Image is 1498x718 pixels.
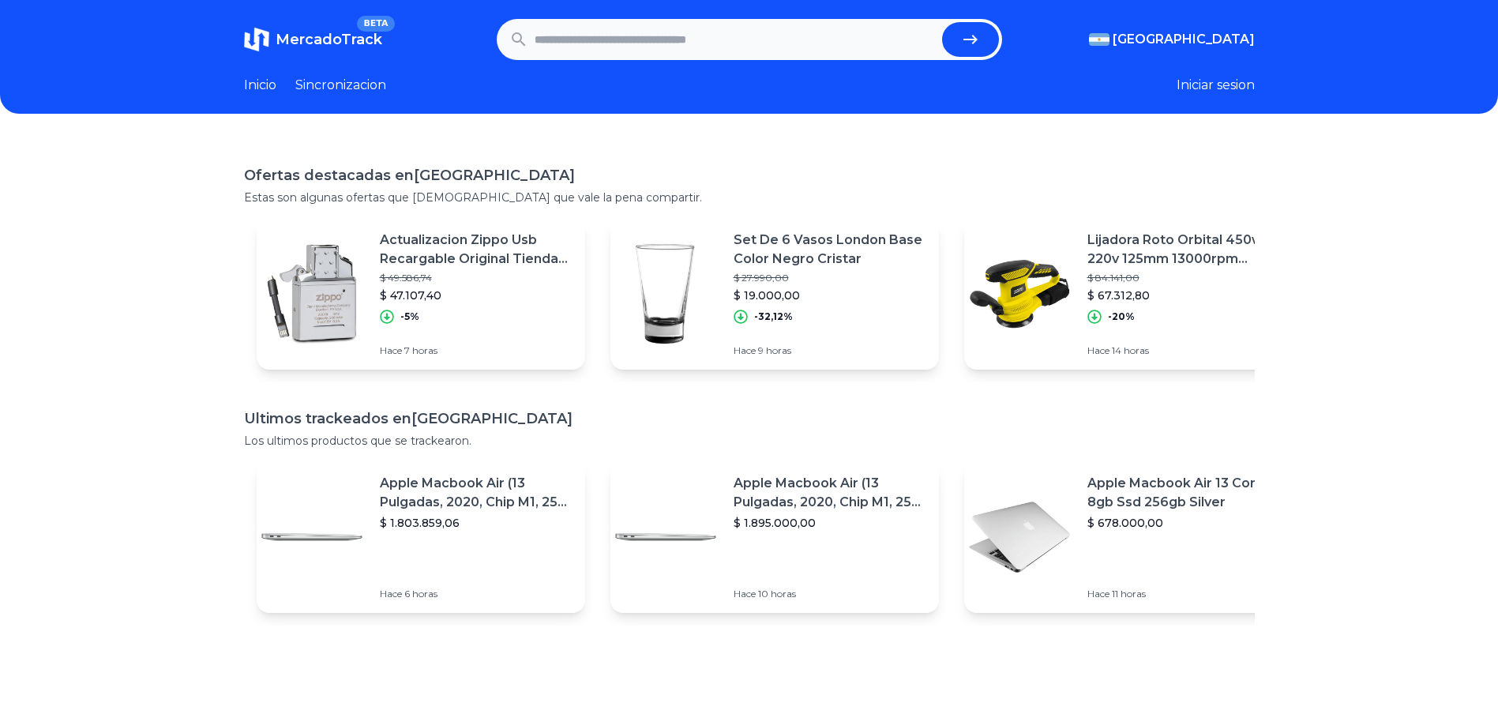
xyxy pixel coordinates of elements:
[257,239,367,349] img: Featured image
[734,272,926,284] p: $ 27.990,00
[244,408,1255,430] h1: Ultimos trackeados en [GEOGRAPHIC_DATA]
[1177,76,1255,95] button: Iniciar sesion
[244,433,1255,449] p: Los ultimos productos que se trackearon.
[380,231,573,269] p: Actualizacion Zippo Usb Recargable Original Tienda Oficial
[734,588,926,600] p: Hace 10 horas
[257,461,585,613] a: Featured imageApple Macbook Air (13 Pulgadas, 2020, Chip M1, 256 Gb De Ssd, 8 Gb De Ram) - Plata$...
[610,461,939,613] a: Featured imageApple Macbook Air (13 Pulgadas, 2020, Chip M1, 256 Gb De Ssd, 8 Gb De Ram) - Plata$...
[610,218,939,370] a: Featured imageSet De 6 Vasos London Base Color Negro Cristar$ 27.990,00$ 19.000,00-32,12%Hace 9 h...
[257,218,585,370] a: Featured imageActualizacion Zippo Usb Recargable Original Tienda Oficial$ 49.586,74$ 47.107,40-5%...
[1087,231,1280,269] p: Lijadora Roto Orbital 450w 220v 125mm 13000rpm Barovo
[610,482,721,592] img: Featured image
[380,288,573,303] p: $ 47.107,40
[1087,474,1280,512] p: Apple Macbook Air 13 Core I5 8gb Ssd 256gb Silver
[610,239,721,349] img: Featured image
[244,27,269,52] img: MercadoTrack
[244,76,276,95] a: Inicio
[400,310,419,323] p: -5%
[244,190,1255,205] p: Estas son algunas ofertas que [DEMOGRAPHIC_DATA] que vale la pena compartir.
[1108,310,1135,323] p: -20%
[734,231,926,269] p: Set De 6 Vasos London Base Color Negro Cristar
[734,515,926,531] p: $ 1.895.000,00
[244,27,382,52] a: MercadoTrackBETA
[734,344,926,357] p: Hace 9 horas
[964,482,1075,592] img: Featured image
[380,344,573,357] p: Hace 7 horas
[754,310,793,323] p: -32,12%
[380,272,573,284] p: $ 49.586,74
[1089,33,1109,46] img: Argentina
[1087,288,1280,303] p: $ 67.312,80
[734,288,926,303] p: $ 19.000,00
[1087,515,1280,531] p: $ 678.000,00
[276,31,382,48] span: MercadoTrack
[257,482,367,592] img: Featured image
[1087,588,1280,600] p: Hace 11 horas
[380,588,573,600] p: Hace 6 horas
[964,218,1293,370] a: Featured imageLijadora Roto Orbital 450w 220v 125mm 13000rpm Barovo$ 84.141,00$ 67.312,80-20%Hace...
[1113,30,1255,49] span: [GEOGRAPHIC_DATA]
[1087,272,1280,284] p: $ 84.141,00
[380,515,573,531] p: $ 1.803.859,06
[295,76,386,95] a: Sincronizacion
[1087,344,1280,357] p: Hace 14 horas
[964,239,1075,349] img: Featured image
[380,474,573,512] p: Apple Macbook Air (13 Pulgadas, 2020, Chip M1, 256 Gb De Ssd, 8 Gb De Ram) - Plata
[964,461,1293,613] a: Featured imageApple Macbook Air 13 Core I5 8gb Ssd 256gb Silver$ 678.000,00Hace 11 horas
[1089,30,1255,49] button: [GEOGRAPHIC_DATA]
[244,164,1255,186] h1: Ofertas destacadas en [GEOGRAPHIC_DATA]
[734,474,926,512] p: Apple Macbook Air (13 Pulgadas, 2020, Chip M1, 256 Gb De Ssd, 8 Gb De Ram) - Plata
[357,16,394,32] span: BETA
